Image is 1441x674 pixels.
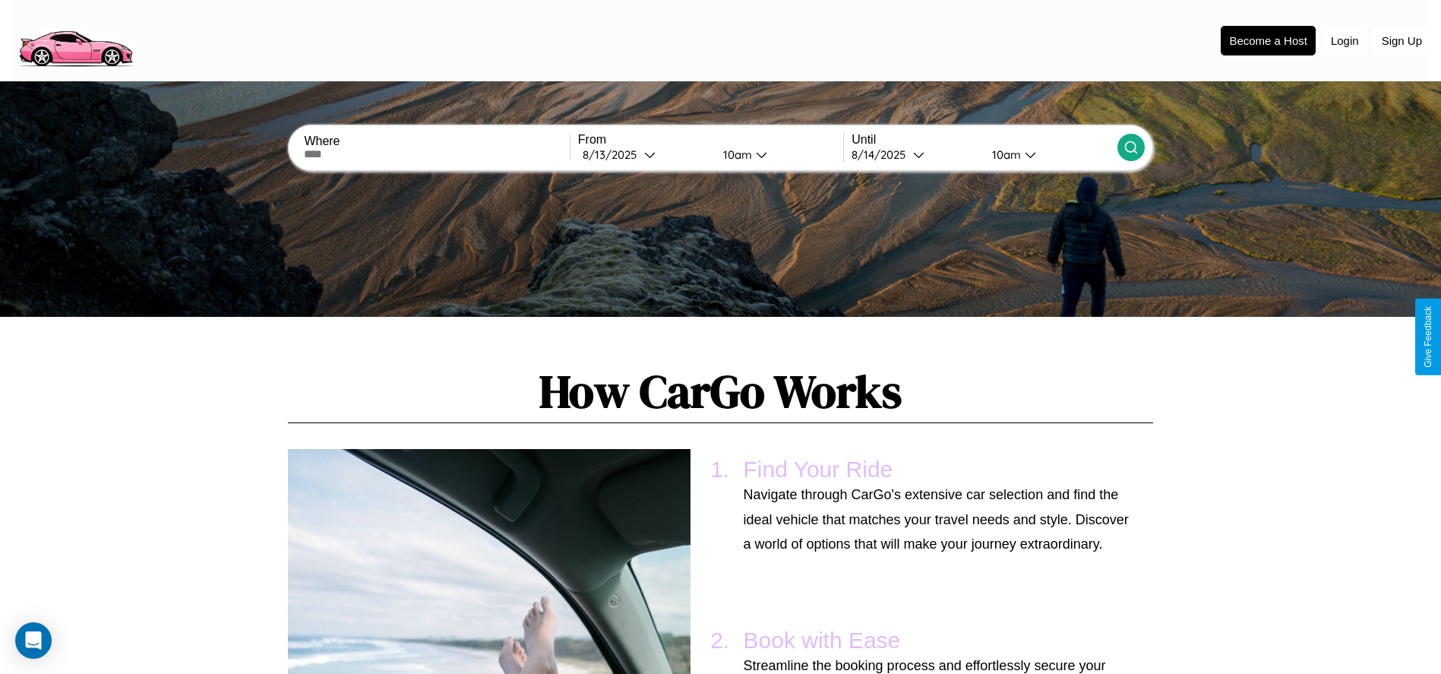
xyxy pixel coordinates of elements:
[736,449,1138,564] li: Find Your Ride
[1323,27,1367,55] button: Login
[1423,306,1433,368] div: Give Feedback
[11,8,139,71] img: logo
[716,147,756,162] div: 10am
[852,147,913,162] div: 8 / 14 / 2025
[711,147,844,163] button: 10am
[980,147,1117,163] button: 10am
[852,133,1117,147] label: Until
[744,483,1130,556] p: Navigate through CarGo's extensive car selection and find the ideal vehicle that matches your tra...
[984,147,1025,162] div: 10am
[15,622,52,659] div: Open Intercom Messenger
[583,147,644,162] div: 8 / 13 / 2025
[578,147,711,163] button: 8/13/2025
[304,134,569,148] label: Where
[288,360,1152,423] h1: How CarGo Works
[1221,26,1316,55] button: Become a Host
[578,133,843,147] label: From
[1374,27,1430,55] button: Sign Up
